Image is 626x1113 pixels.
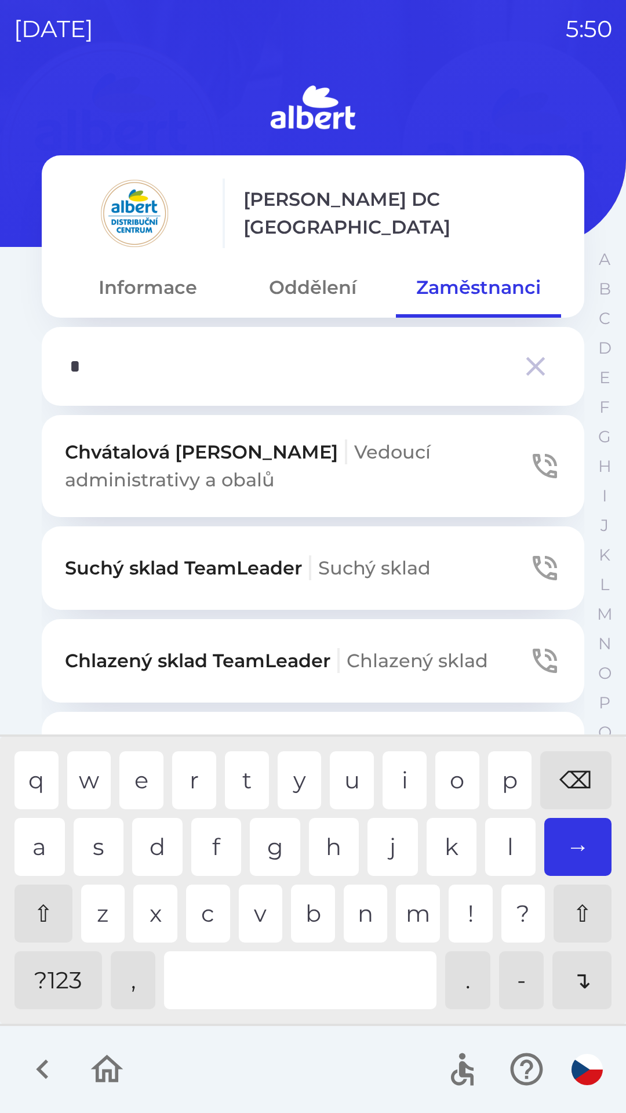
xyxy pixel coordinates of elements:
[230,267,395,308] button: Oddělení
[14,12,93,46] p: [DATE]
[42,619,584,703] button: Chlazený sklad TeamLeaderChlazený sklad
[65,647,488,675] p: Chlazený sklad TeamLeader
[347,649,488,672] span: Chlazený sklad
[396,267,561,308] button: Zaměstnanci
[65,179,204,248] img: 092fc4fe-19c8-4166-ad20-d7efd4551fba.png
[42,415,584,517] button: Chvátalová [PERSON_NAME]Vedoucí administrativy a obalů
[566,12,612,46] p: 5:50
[243,185,561,241] p: [PERSON_NAME] DC [GEOGRAPHIC_DATA]
[65,267,230,308] button: Informace
[42,712,584,795] button: Skopalík [PERSON_NAME]Technické oddělení
[318,556,431,579] span: Suchý sklad
[42,81,584,137] img: Logo
[65,438,529,494] p: Chvátalová [PERSON_NAME]
[42,526,584,610] button: Suchý sklad TeamLeaderSuchý sklad
[572,1054,603,1085] img: cs flag
[65,554,431,582] p: Suchý sklad TeamLeader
